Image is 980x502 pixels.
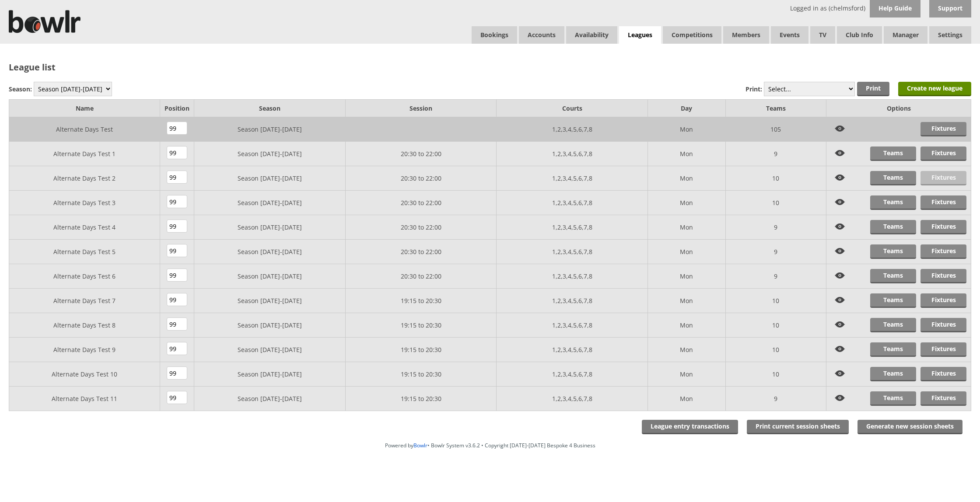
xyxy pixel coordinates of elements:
td: Season [DATE]-[DATE] [194,362,345,387]
td: 10 [725,166,826,191]
td: 20:30 to 22:00 [345,142,496,166]
a: Fixtures [920,146,966,161]
td: Options [826,100,971,117]
td: 20:30 to 22:00 [345,264,496,289]
td: Season [DATE]-[DATE] [194,191,345,215]
a: Teams [870,391,916,406]
a: Fixtures [920,269,966,283]
td: Session [345,100,496,117]
label: Print: [745,85,762,93]
td: 9 [725,215,826,240]
a: Fixtures [920,342,966,357]
td: 1,2,3,4,5,6,7,8 [497,362,647,387]
img: View [831,195,849,209]
td: Season [DATE]-[DATE] [194,264,345,289]
a: Events [771,26,808,44]
td: Alternate Days Test 9 [9,338,160,362]
td: Mon [647,142,725,166]
td: 10 [725,191,826,215]
a: Teams [870,220,916,234]
td: 1,2,3,4,5,6,7,8 [497,313,647,338]
span: Manager [884,26,927,44]
td: Mon [647,264,725,289]
a: Teams [870,195,916,210]
td: 10 [725,313,826,338]
td: Alternate Days Test 7 [9,289,160,313]
td: Courts [497,100,647,117]
td: 1,2,3,4,5,6,7,8 [497,191,647,215]
a: Teams [870,293,916,308]
td: Mon [647,362,725,387]
td: Alternate Days Test 2 [9,166,160,191]
td: Teams [725,100,826,117]
td: 10 [725,289,826,313]
td: Season [DATE]-[DATE] [194,313,345,338]
td: 9 [725,240,826,264]
a: Fixtures [920,195,966,210]
a: Competitions [663,26,721,44]
a: Teams [870,171,916,185]
img: View [831,293,849,307]
td: 19:15 to 20:30 [345,362,496,387]
td: Mon [647,289,725,313]
img: View [831,220,849,234]
td: Mon [647,166,725,191]
td: Season [DATE]-[DATE] [194,166,345,191]
td: 20:30 to 22:00 [345,215,496,240]
img: View [831,318,849,331]
img: View [831,244,849,258]
img: View [831,391,849,405]
a: Fixtures [920,318,966,332]
img: View [831,122,849,136]
span: Settings [929,26,971,44]
a: Fixtures [920,293,966,308]
td: 9 [725,142,826,166]
img: View [831,171,849,185]
a: Create new league [898,82,971,96]
td: 1,2,3,4,5,6,7,8 [497,338,647,362]
td: 105 [725,117,826,142]
a: Bookings [472,26,517,44]
td: Alternate Days Test [9,117,160,142]
td: Alternate Days Test 4 [9,215,160,240]
a: Bowlr [413,442,427,449]
a: Generate new session sheets [857,420,962,434]
td: Season [DATE]-[DATE] [194,338,345,362]
td: 10 [725,338,826,362]
td: 20:30 to 22:00 [345,191,496,215]
td: Name [9,100,160,117]
a: Club Info [837,26,882,44]
a: Print current session sheets [747,420,849,434]
td: Alternate Days Test 3 [9,191,160,215]
td: Position [160,100,194,117]
td: Mon [647,240,725,264]
a: Leagues [619,26,661,44]
input: Print [857,82,889,96]
h2: League list [9,61,971,73]
td: Alternate Days Test 5 [9,240,160,264]
a: Teams [870,342,916,357]
span: Accounts [519,26,564,44]
td: Day [647,100,725,117]
td: 1,2,3,4,5,6,7,8 [497,117,647,142]
td: Season [DATE]-[DATE] [194,240,345,264]
label: Season: [9,85,32,93]
a: Teams [870,367,916,381]
td: Mon [647,191,725,215]
a: Fixtures [920,367,966,381]
span: Members [723,26,769,44]
td: Season [DATE]-[DATE] [194,142,345,166]
span: TV [810,26,835,44]
td: Season [DATE]-[DATE] [194,215,345,240]
td: Season [DATE]-[DATE] [194,387,345,411]
a: Fixtures [920,171,966,185]
a: Teams [870,146,916,161]
a: Teams [870,318,916,332]
td: 1,2,3,4,5,6,7,8 [497,387,647,411]
a: Fixtures [920,244,966,259]
td: 1,2,3,4,5,6,7,8 [497,289,647,313]
td: Mon [647,387,725,411]
td: 1,2,3,4,5,6,7,8 [497,240,647,264]
td: Mon [647,338,725,362]
td: 9 [725,387,826,411]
